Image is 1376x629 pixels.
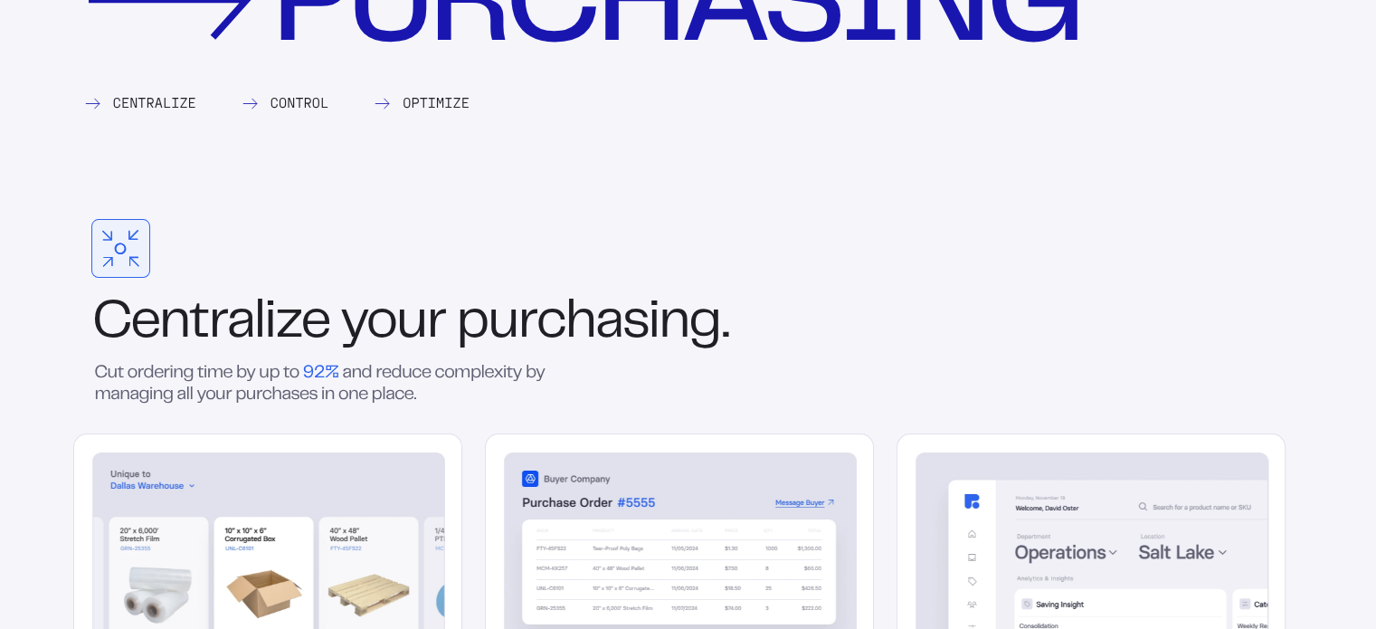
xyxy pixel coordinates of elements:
div: Centralize [84,96,196,110]
span: and [342,366,372,381]
span: one [338,387,368,403]
span: all [176,387,193,403]
span: place. [372,387,417,403]
div: Optimize [374,96,470,110]
div: Control [242,96,328,110]
span: ordering [128,366,194,381]
span: time [197,366,232,381]
span: in [321,387,335,403]
span: complexity [434,366,521,381]
span: to [283,366,299,381]
span: managing [95,387,174,403]
span: 92% [303,366,339,381]
span: Cut [95,366,124,381]
span: your [196,387,232,403]
span: purchases [235,387,318,403]
span: by [236,366,255,381]
span: reduce [375,366,431,381]
span: by [526,366,545,381]
span: up [259,366,280,381]
div: Centralize your purchasing. [73,300,1286,348]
